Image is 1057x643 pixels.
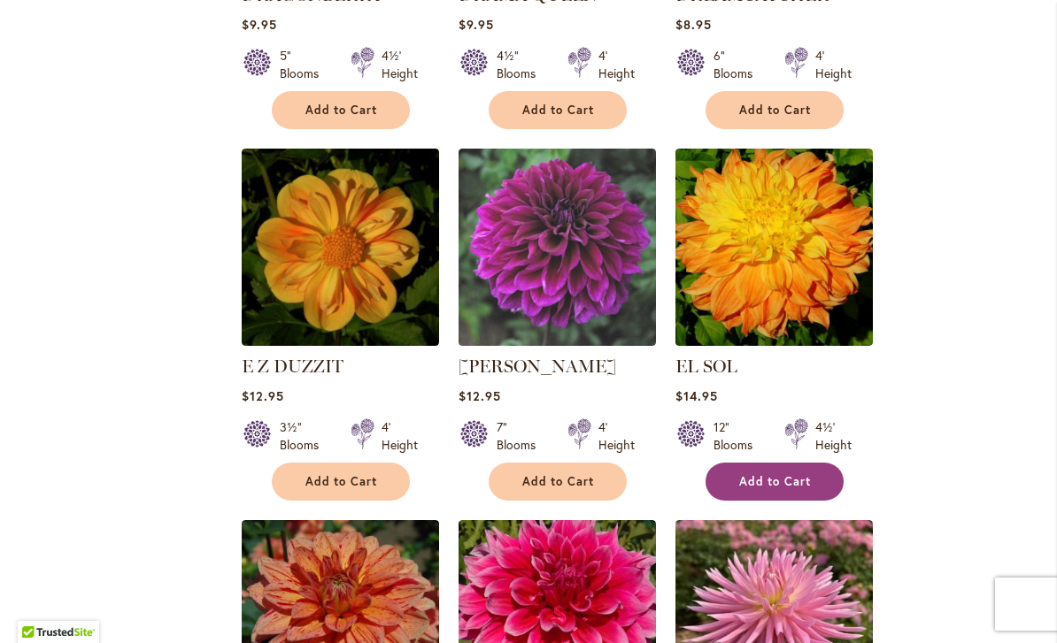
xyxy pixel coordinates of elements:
div: 4' Height [598,418,635,454]
a: Einstein [459,333,656,349]
span: $9.95 [459,16,494,33]
div: 5" Blooms [280,47,329,82]
a: [PERSON_NAME] [459,356,616,377]
img: E Z DUZZIT [242,149,439,346]
div: 7" Blooms [497,418,546,454]
a: E Z DUZZIT [242,333,439,349]
a: EL SOL [675,333,873,349]
span: $12.95 [459,387,501,404]
span: Add to Cart [305,474,378,489]
div: 4½" Blooms [497,47,546,82]
div: 12" Blooms [714,418,763,454]
div: 3½" Blooms [280,418,329,454]
span: $9.95 [242,16,277,33]
iframe: Launch Accessibility Center [13,580,63,630]
button: Add to Cart [272,463,410,501]
span: $14.95 [675,387,718,404]
button: Add to Cart [706,463,844,501]
span: Add to Cart [305,103,378,118]
span: Add to Cart [522,474,595,489]
img: EL SOL [675,149,873,346]
button: Add to Cart [706,91,844,129]
span: $8.95 [675,16,712,33]
span: Add to Cart [739,474,812,489]
div: 6" Blooms [714,47,763,82]
div: 4½' Height [815,418,852,454]
span: $12.95 [242,387,284,404]
div: 4' Height [815,47,852,82]
span: Add to Cart [522,103,595,118]
div: 4' Height [598,47,635,82]
div: 4' Height [382,418,418,454]
span: Add to Cart [739,103,812,118]
button: Add to Cart [272,91,410,129]
a: EL SOL [675,356,737,377]
button: Add to Cart [489,463,627,501]
div: 4½' Height [382,47,418,82]
button: Add to Cart [489,91,627,129]
a: E Z DUZZIT [242,356,343,377]
img: Einstein [459,149,656,346]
